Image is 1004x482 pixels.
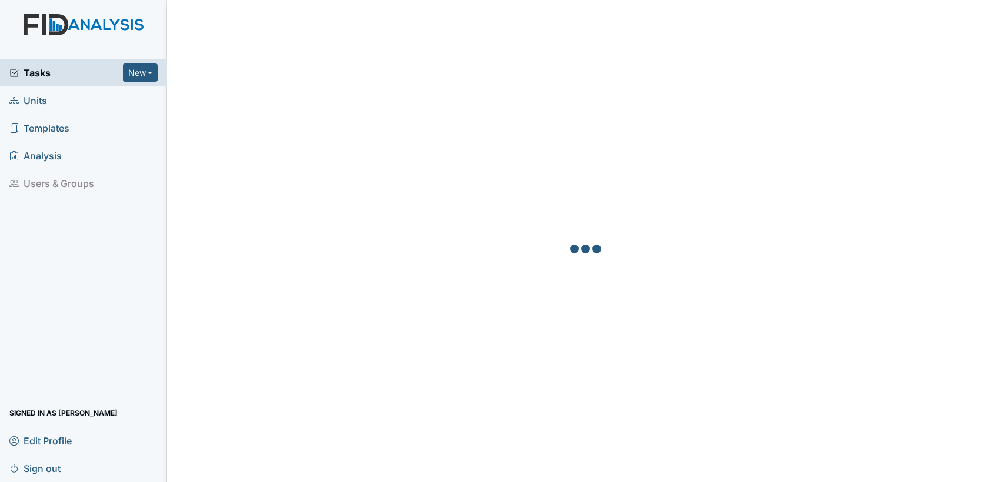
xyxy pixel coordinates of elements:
[9,459,61,477] span: Sign out
[9,431,72,450] span: Edit Profile
[123,63,158,82] button: New
[9,91,47,109] span: Units
[9,119,69,137] span: Templates
[9,404,118,422] span: Signed in as [PERSON_NAME]
[9,66,123,80] a: Tasks
[9,146,62,165] span: Analysis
